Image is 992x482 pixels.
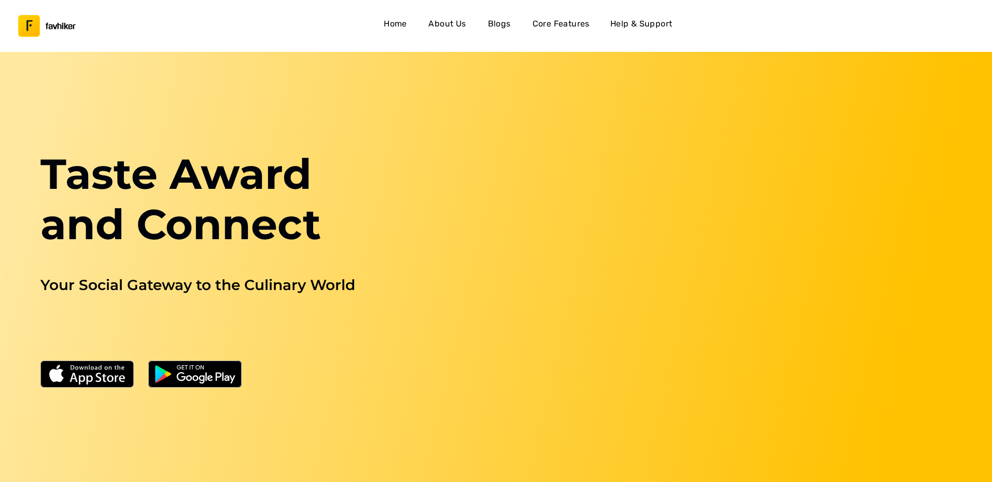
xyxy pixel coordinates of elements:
[40,361,134,388] img: App Store
[533,17,590,31] h4: Core Features
[483,14,516,38] a: Blogs
[513,149,959,400] iframe: Embedded youtube
[379,14,412,38] a: Home
[424,14,470,38] a: About Us
[148,361,242,388] img: Google Play
[488,17,511,31] h4: Blogs
[606,14,677,38] button: Help & Support
[610,17,673,31] h4: Help & Support
[528,14,594,38] a: Core Features
[384,17,407,31] h4: Home
[428,17,466,31] h4: About Us
[46,22,76,30] h3: favhiker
